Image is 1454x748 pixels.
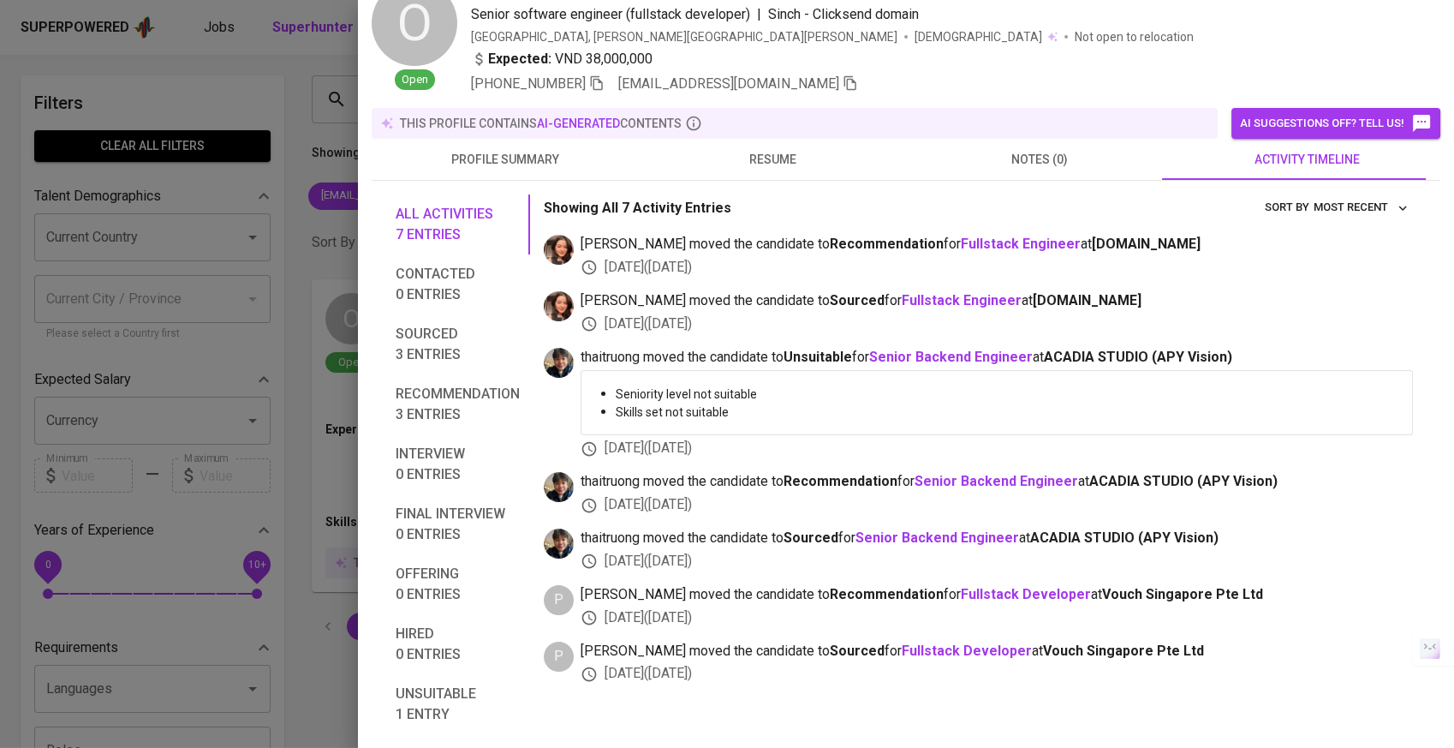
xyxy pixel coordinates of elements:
[581,552,1413,571] div: [DATE] ( [DATE] )
[1043,643,1204,659] span: Vouch Singapore Pte Ltd
[784,530,838,546] b: Sourced
[581,472,1413,492] span: thaitruong moved the candidate to for at
[1092,236,1201,252] span: [DOMAIN_NAME]
[1314,198,1409,218] span: Most Recent
[581,314,1413,334] div: [DATE] ( [DATE] )
[537,117,620,130] span: AI-generated
[544,198,731,218] p: Showing All 7 Activity Entries
[544,348,574,378] img: thai.truong@glints.com
[581,348,1413,368] span: thaitruong moved the candidate to for at
[581,439,1413,458] div: [DATE] ( [DATE] )
[581,642,1413,661] span: [PERSON_NAME] moved the candidate to for at
[400,115,682,132] p: this profile contains contents
[784,473,897,489] b: Recommendation
[396,384,520,425] span: Recommendation 3 entries
[396,324,520,365] span: Sourced 3 entries
[581,495,1413,515] div: [DATE] ( [DATE] )
[396,624,520,665] span: Hired 0 entries
[544,585,574,615] div: P
[544,291,574,321] img: thao.thai@glints.com
[830,586,944,602] b: Recommendation
[1089,473,1278,489] span: ACADIA STUDIO (APY Vision)
[902,292,1022,308] a: Fullstack Engineer
[757,4,761,25] span: |
[616,404,1398,421] p: Skills set not suitable
[544,235,574,265] img: thao.thai@glints.com
[396,444,520,485] span: Interview 0 entries
[471,28,897,45] div: [GEOGRAPHIC_DATA], [PERSON_NAME][GEOGRAPHIC_DATA][PERSON_NAME]
[581,529,1413,548] span: thaitruong moved the candidate to for at
[1231,108,1440,139] button: AI suggestions off? Tell us!
[768,6,919,22] span: Sinch - Clicksend domain
[1075,28,1194,45] p: Not open to relocation
[471,75,586,92] span: [PHONE_NUMBER]
[784,349,852,365] b: Unsuitable
[396,564,520,605] span: Offering 0 entries
[915,473,1078,489] a: Senior Backend Engineer
[830,643,885,659] b: Sourced
[902,643,1032,659] a: Fullstack Developer
[1309,194,1413,221] button: sort by
[1033,292,1141,308] span: [DOMAIN_NAME]
[471,49,653,69] div: VND 38,000,000
[581,258,1413,278] div: [DATE] ( [DATE] )
[618,75,839,92] span: [EMAIL_ADDRESS][DOMAIN_NAME]
[581,608,1413,628] div: [DATE] ( [DATE] )
[581,664,1413,684] div: [DATE] ( [DATE] )
[855,530,1019,546] a: Senior Backend Engineer
[544,642,574,672] div: P
[395,72,435,88] span: Open
[649,149,896,171] span: resume
[1030,530,1219,546] span: ACADIA STUDIO (APY Vision)
[382,149,629,171] span: profile summary
[916,149,1163,171] span: notes (0)
[396,204,520,245] span: All activities 7 entries
[830,236,944,252] b: Recommendation
[869,349,1033,365] a: Senior Backend Engineer
[396,504,520,545] span: Final interview 0 entries
[1044,349,1232,365] span: ACADIA STUDIO (APY Vision)
[581,585,1413,605] span: [PERSON_NAME] moved the candidate to for at
[616,386,1398,403] p: Seniority level not suitable
[961,586,1091,602] a: Fullstack Developer
[544,529,574,559] img: thai.truong@glints.com
[830,292,885,308] b: Sourced
[581,291,1413,311] span: [PERSON_NAME] moved the candidate to for at
[1265,200,1309,213] span: sort by
[1102,586,1263,602] span: Vouch Singapore Pte Ltd
[488,49,551,69] b: Expected:
[961,236,1081,252] a: Fullstack Engineer
[471,6,750,22] span: Senior software engineer (fullstack developer)
[396,264,520,305] span: Contacted 0 entries
[396,684,520,725] span: Unsuitable 1 entry
[1240,113,1432,134] span: AI suggestions off? Tell us!
[1183,149,1430,171] span: activity timeline
[544,472,574,502] img: thai.truong@glints.com
[581,235,1413,254] span: [PERSON_NAME] moved the candidate to for at
[915,28,1045,45] span: [DEMOGRAPHIC_DATA]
